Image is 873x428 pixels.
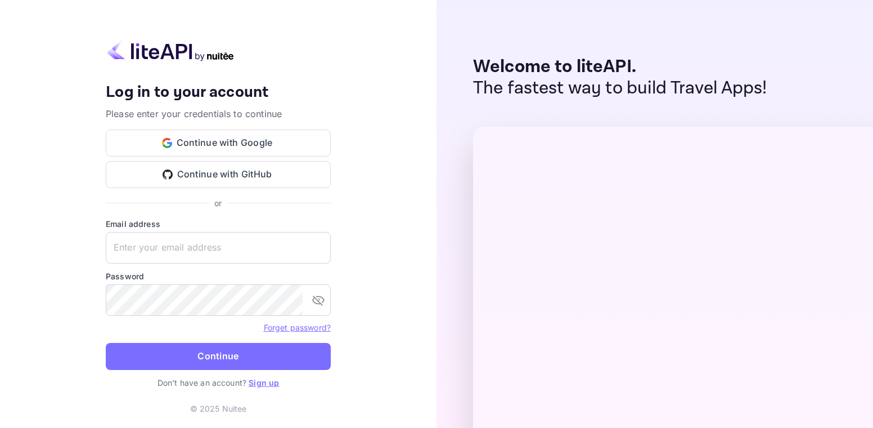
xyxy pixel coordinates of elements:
button: toggle password visibility [307,289,330,311]
p: Please enter your credentials to continue [106,107,331,121]
button: Continue with Google [106,130,331,157]
input: Enter your email address [106,232,331,264]
p: or [214,197,222,209]
button: Continue [106,343,331,370]
button: Continue with GitHub [106,161,331,188]
p: The fastest way to build Travel Apps! [473,78,767,99]
p: Welcome to liteAPI. [473,56,767,78]
a: Sign up [249,378,279,387]
img: liteapi [106,39,235,61]
h4: Log in to your account [106,83,331,102]
p: Don't have an account? [106,377,331,389]
a: Forget password? [264,323,331,332]
p: © 2025 Nuitee [190,403,247,414]
label: Password [106,270,331,282]
label: Email address [106,218,331,230]
a: Forget password? [264,322,331,333]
